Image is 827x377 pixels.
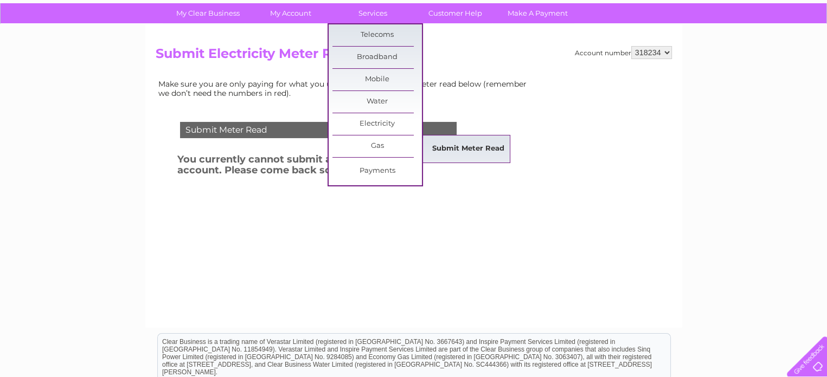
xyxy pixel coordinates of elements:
a: Submit Meter Read [424,138,513,160]
a: Telecoms [332,24,422,46]
img: logo.png [29,28,84,61]
a: Payments [332,160,422,182]
a: Contact [755,46,781,54]
a: Customer Help [411,3,500,23]
a: Electricity [332,113,422,135]
a: Services [328,3,418,23]
a: Water [636,46,657,54]
a: Broadband [332,47,422,68]
a: 0333 014 3131 [623,5,697,19]
a: My Clear Business [163,3,253,23]
a: Mobile [332,69,422,90]
a: Gas [332,135,422,157]
a: Water [332,91,422,113]
td: Make sure you are only paying for what you use. Simply enter your meter read below (remember we d... [156,77,535,100]
a: Energy [663,46,687,54]
a: Blog [733,46,748,54]
h3: You currently cannot submit a meter reading on this account. Please come back soon! [177,152,485,181]
a: Log out [792,46,817,54]
a: Make A Payment [493,3,582,23]
h2: Submit Electricity Meter Read [156,46,672,67]
a: Telecoms [694,46,726,54]
div: Submit Meter Read [180,122,457,138]
a: My Account [246,3,335,23]
div: Clear Business is a trading name of Verastar Limited (registered in [GEOGRAPHIC_DATA] No. 3667643... [158,6,670,53]
div: Account number [575,46,672,59]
